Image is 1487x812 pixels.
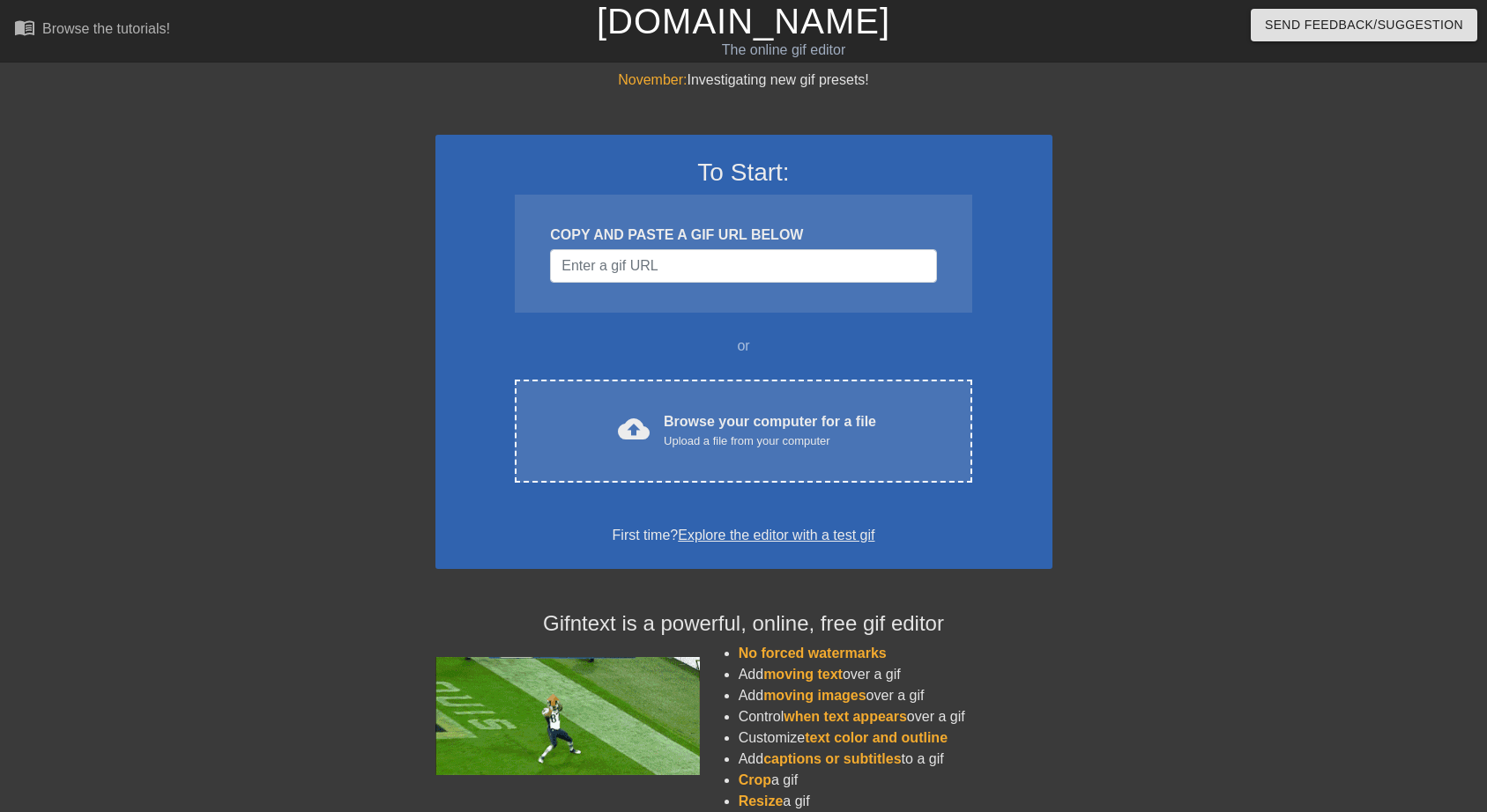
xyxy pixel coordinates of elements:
a: [DOMAIN_NAME] [597,2,890,41]
span: captions or subtitles [763,751,901,766]
a: Browse the tutorials! [14,17,170,44]
li: a gif [739,791,1052,812]
li: Add to a gif [739,749,1052,770]
li: Add over a gif [739,685,1052,706]
a: Explore the editor with a test gif [678,528,874,543]
span: text color and outline [805,730,948,745]
li: Customize [739,727,1052,749]
img: football_small.gif [435,657,700,775]
li: a gif [739,770,1052,791]
span: November: [618,72,687,87]
h4: Gifntext is a powerful, online, free gif editor [435,611,1052,637]
div: or [481,336,1007,357]
li: Add over a gif [739,664,1052,685]
div: Investigating new gif presets! [435,70,1052,91]
li: Control over a gif [739,706,1052,727]
div: Browse the tutorials! [42,21,170,36]
div: Browse your computer for a file [664,411,876,450]
div: First time? [458,525,1030,546]
div: The online gif editor [504,40,1062,61]
button: Send Feedback/Suggestion [1251,9,1477,41]
span: moving text [763,667,843,682]
span: Resize [739,794,784,808]
span: Crop [739,772,771,787]
div: COPY AND PASTE A GIF URL BELOW [550,225,936,246]
input: Username [550,249,936,283]
span: moving images [763,688,866,703]
span: No forced watermarks [739,646,887,661]
span: menu_book [14,17,35,38]
span: cloud_upload [618,413,650,445]
div: Upload a file from your computer [664,432,876,450]
h3: To Start: [458,158,1030,188]
span: when text appears [784,709,907,724]
span: Send Feedback/Suggestion [1265,14,1463,36]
